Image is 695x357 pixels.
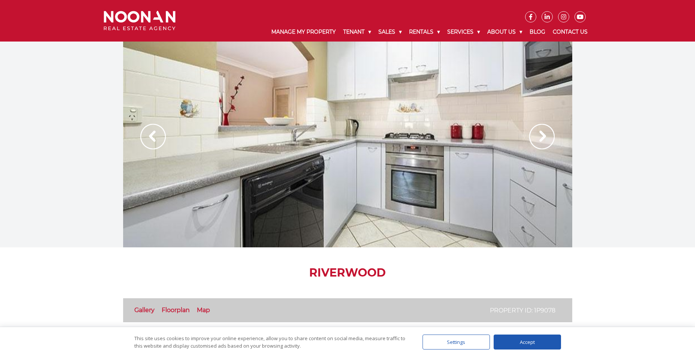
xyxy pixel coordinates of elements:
a: Rentals [405,22,443,42]
a: Sales [375,22,405,42]
img: Noonan Real Estate Agency [104,11,176,31]
a: Tenant [339,22,375,42]
h1: RIVERWOOD [123,266,572,280]
div: Settings [423,335,490,350]
a: Map [197,306,210,314]
p: Property ID: 1P9078 [490,306,555,315]
a: Gallery [134,306,155,314]
img: Arrow slider [140,124,166,149]
a: Manage My Property [268,22,339,42]
a: Services [443,22,484,42]
a: About Us [484,22,526,42]
a: Floorplan [162,306,190,314]
a: Contact Us [549,22,591,42]
a: Blog [526,22,549,42]
div: Accept [494,335,561,350]
img: Arrow slider [529,124,555,149]
div: This site uses cookies to improve your online experience, allow you to share content on social me... [134,335,408,350]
